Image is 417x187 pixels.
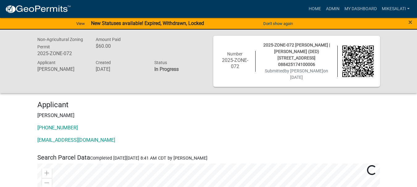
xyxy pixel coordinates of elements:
a: [EMAIL_ADDRESS][DOMAIN_NAME] [37,137,115,143]
span: × [408,18,412,26]
a: MikeSalati [379,3,412,15]
span: 2025-ZONE-072 [PERSON_NAME] | [PERSON_NAME] (DED) [STREET_ADDRESS] 088425174100006 [263,43,330,67]
h6: $60.00 [96,43,145,49]
h6: 2025-ZONE-072 [219,57,251,69]
span: Status [154,60,167,65]
a: View [74,18,87,29]
strong: New Statuses available! Expired, Withdrawn, Locked [91,20,204,26]
span: Number [227,51,243,56]
span: Applicant [37,60,56,65]
a: Admin [323,3,342,15]
h5: Search Parcel Data [37,154,380,161]
a: [PHONE_NUMBER] [37,125,78,131]
span: Created [96,60,111,65]
h6: [PERSON_NAME] [37,66,87,72]
a: Home [306,3,323,15]
p: [PERSON_NAME] [37,112,380,119]
h6: 2025-ZONE-072 [37,51,87,56]
span: Non-Agricultural Zoning Permit [37,37,83,49]
button: Close [408,18,412,26]
span: Submitted on [DATE] [265,68,328,80]
a: My Dashboard [342,3,379,15]
h6: [DATE] [96,66,145,72]
span: by [PERSON_NAME] [285,68,323,73]
span: Amount Paid [96,37,121,42]
img: QR code [342,46,374,77]
div: Zoom in [42,168,52,178]
strong: In Progress [154,66,179,72]
span: Completed [DATE][DATE] 8:41 AM CDT by [PERSON_NAME] [90,156,207,161]
h4: Applicant [37,100,380,109]
button: Don't show again [261,18,295,29]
